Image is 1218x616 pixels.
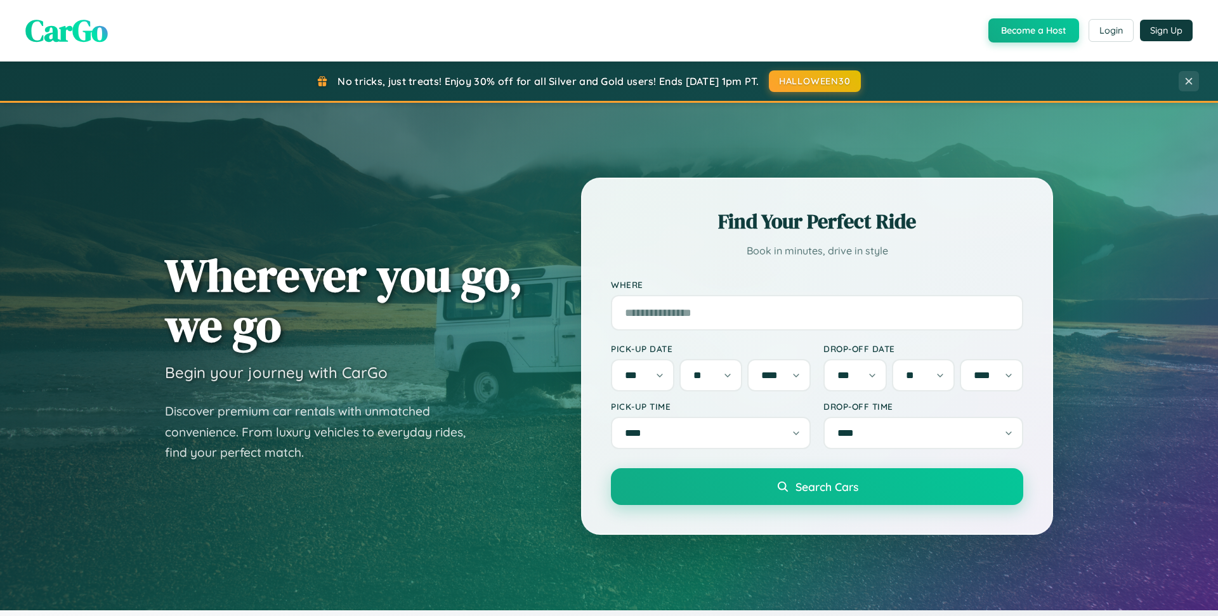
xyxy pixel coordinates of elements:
[1089,19,1134,42] button: Login
[823,343,1023,354] label: Drop-off Date
[337,75,759,88] span: No tricks, just treats! Enjoy 30% off for all Silver and Gold users! Ends [DATE] 1pm PT.
[165,250,523,350] h1: Wherever you go, we go
[611,468,1023,505] button: Search Cars
[611,207,1023,235] h2: Find Your Perfect Ride
[25,10,108,51] span: CarGo
[165,363,388,382] h3: Begin your journey with CarGo
[988,18,1079,43] button: Become a Host
[611,242,1023,260] p: Book in minutes, drive in style
[1140,20,1193,41] button: Sign Up
[611,279,1023,290] label: Where
[611,343,811,354] label: Pick-up Date
[796,480,858,494] span: Search Cars
[823,401,1023,412] label: Drop-off Time
[769,70,861,92] button: HALLOWEEN30
[165,401,482,463] p: Discover premium car rentals with unmatched convenience. From luxury vehicles to everyday rides, ...
[611,401,811,412] label: Pick-up Time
